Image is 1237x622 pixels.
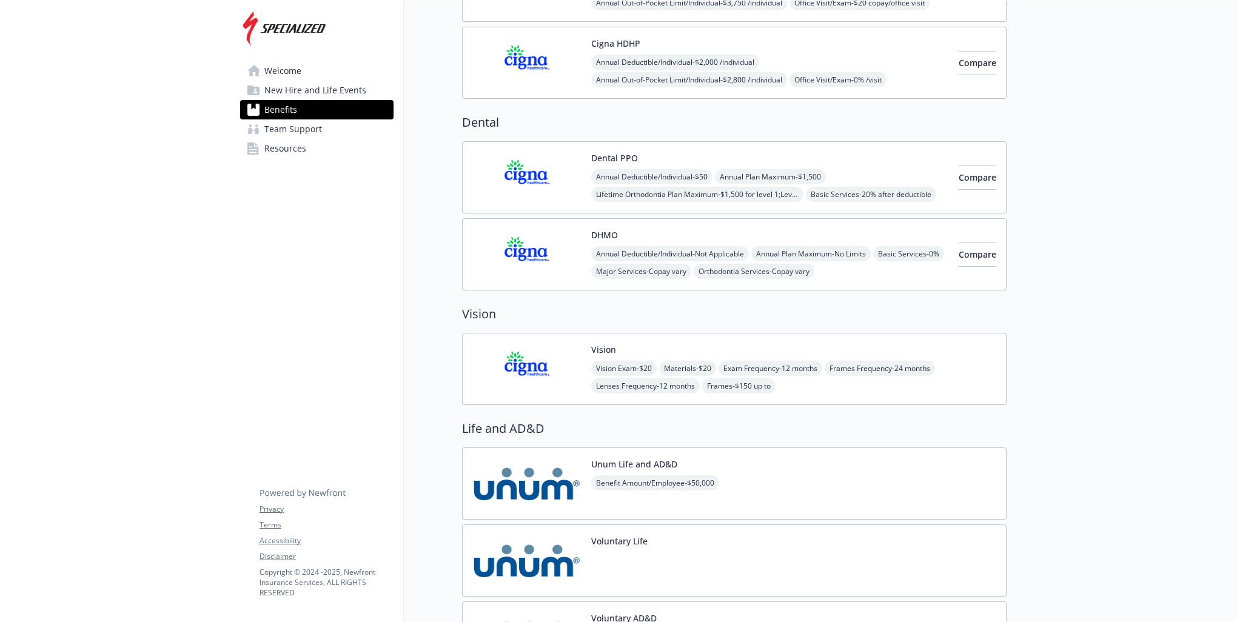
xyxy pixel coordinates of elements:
[264,139,306,158] span: Resources
[591,55,759,70] span: Annual Deductible/Individual - $2,000 /individual
[240,139,394,158] a: Resources
[715,169,826,184] span: Annual Plan Maximum - $1,500
[264,119,322,139] span: Team Support
[260,535,393,546] a: Accessibility
[591,378,700,393] span: Lenses Frequency - 12 months
[264,81,366,100] span: New Hire and Life Events
[260,504,393,515] a: Privacy
[462,113,1007,132] h2: Dental
[959,166,996,190] button: Compare
[260,520,393,530] a: Terms
[591,37,640,50] button: Cigna HDHP
[264,100,297,119] span: Benefits
[751,246,871,261] span: Annual Plan Maximum - No Limits
[719,361,822,376] span: Exam Frequency - 12 months
[591,229,618,241] button: DHMO
[462,305,1007,323] h2: Vision
[240,61,394,81] a: Welcome
[825,361,935,376] span: Frames Frequency - 24 months
[591,264,691,279] span: Major Services - Copay vary
[260,551,393,562] a: Disclaimer
[591,535,648,547] button: Voluntary Life
[591,187,803,202] span: Lifetime Orthodontia Plan Maximum - $1,500 for level 1;Level 2 $1,900; Level 3 $2,300; Level 4 $2...
[591,343,616,356] button: Vision
[591,152,638,164] button: Dental PPO
[472,343,582,395] img: CIGNA carrier logo
[240,100,394,119] a: Benefits
[789,72,887,87] span: Office Visit/Exam - 0% /visit
[264,61,301,81] span: Welcome
[959,242,996,267] button: Compare
[591,475,719,490] span: Benefit Amount/Employee - $50,000
[591,169,712,184] span: Annual Deductible/Individual - $50
[591,361,657,376] span: Vision Exam - $20
[806,187,936,202] span: Basic Services - 20% after deductible
[694,264,814,279] span: Orthodontia Services - Copay vary
[472,458,582,509] img: UNUM carrier logo
[959,172,996,183] span: Compare
[472,535,582,586] img: UNUM carrier logo
[959,57,996,69] span: Compare
[260,567,393,598] p: Copyright © 2024 - 2025 , Newfront Insurance Services, ALL RIGHTS RESERVED
[472,37,582,89] img: CIGNA carrier logo
[240,81,394,100] a: New Hire and Life Events
[873,246,944,261] span: Basic Services - 0%
[472,229,582,280] img: CIGNA carrier logo
[959,249,996,260] span: Compare
[591,246,749,261] span: Annual Deductible/Individual - Not Applicable
[591,458,677,470] button: Unum Life and AD&D
[959,51,996,75] button: Compare
[591,72,787,87] span: Annual Out-of-Pocket Limit/Individual - $2,800 /individual
[462,420,1007,438] h2: Life and AD&D
[240,119,394,139] a: Team Support
[659,361,716,376] span: Materials - $20
[472,152,582,203] img: CIGNA carrier logo
[702,378,776,393] span: Frames - $150 up to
